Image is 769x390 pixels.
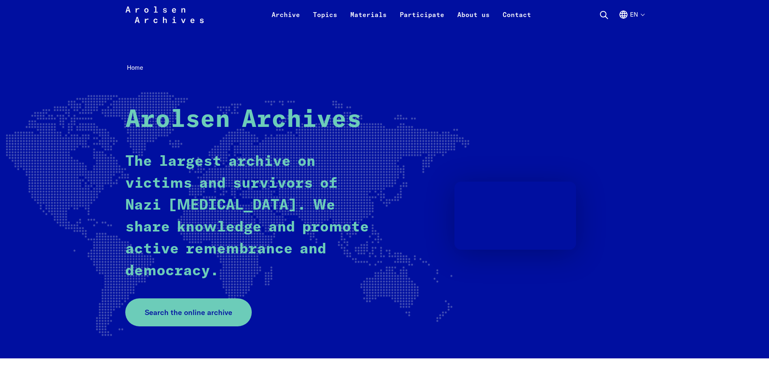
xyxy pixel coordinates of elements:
[393,10,451,29] a: Participate
[265,10,306,29] a: Archive
[125,108,362,132] strong: Arolsen Archives
[451,10,496,29] a: About us
[344,10,393,29] a: Materials
[127,64,143,71] span: Home
[125,62,644,74] nav: Breadcrumb
[265,5,538,24] nav: Primary
[145,307,232,318] span: Search the online archive
[125,151,371,282] p: The largest archive on victims and survivors of Nazi [MEDICAL_DATA]. We share knowledge and promo...
[306,10,344,29] a: Topics
[496,10,538,29] a: Contact
[619,10,644,29] button: English, language selection
[125,298,252,326] a: Search the online archive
